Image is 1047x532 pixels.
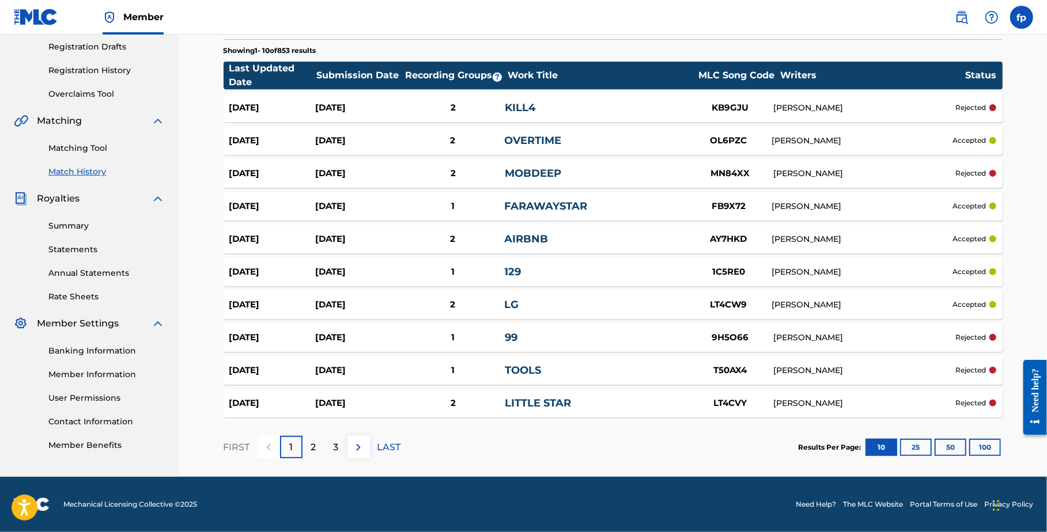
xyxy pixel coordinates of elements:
[315,167,402,180] div: [DATE]
[1010,6,1033,29] div: User Menu
[687,364,773,377] div: T50AX4
[48,220,165,232] a: Summary
[402,167,505,180] div: 2
[843,499,903,510] a: The MLC Website
[229,331,316,344] div: [DATE]
[14,317,28,330] img: Member Settings
[224,45,316,56] p: Showing 1 - 10 of 853 results
[311,440,316,454] p: 2
[315,298,401,311] div: [DATE]
[14,9,58,25] img: MLC Logo
[772,299,953,311] div: [PERSON_NAME]
[48,88,165,100] a: Overclaims Tool
[315,200,401,213] div: [DATE]
[772,200,953,212] div: [PERSON_NAME]
[14,114,28,128] img: Matching
[377,440,401,454] p: LAST
[772,135,953,147] div: [PERSON_NAME]
[402,397,505,410] div: 2
[315,364,402,377] div: [DATE]
[686,265,772,279] div: 1C5RE0
[315,265,401,279] div: [DATE]
[505,298,519,311] a: LG
[508,69,692,82] div: Work Title
[229,134,315,147] div: [DATE]
[316,69,403,82] div: Submission Date
[229,200,315,213] div: [DATE]
[773,397,955,409] div: [PERSON_NAME]
[151,317,165,330] img: expand
[505,233,549,245] a: AIRBNB
[229,298,315,311] div: [DATE]
[773,364,955,377] div: [PERSON_NAME]
[14,192,28,206] img: Royalties
[48,416,165,428] a: Contact Information
[955,365,986,375] p: rejected
[505,134,562,147] a: OVERTIME
[401,265,504,279] div: 1
[952,267,986,277] p: accepted
[37,114,82,128] span: Matching
[37,317,119,330] span: Member Settings
[123,10,164,24] span: Member
[955,398,986,408] p: rejected
[984,499,1033,510] a: Privacy Policy
[402,364,505,377] div: 1
[985,10,999,24] img: help
[935,439,966,456] button: 50
[952,234,986,244] p: accepted
[351,440,365,454] img: right
[229,62,316,89] div: Last Updated Date
[48,166,165,178] a: Match History
[37,192,80,206] span: Royalties
[505,101,535,114] a: KILL4
[687,167,773,180] div: MN84XX
[955,10,969,24] img: search
[900,439,932,456] button: 25
[952,201,986,211] p: accepted
[952,299,986,310] p: accepted
[955,168,986,178] p: rejected
[229,364,316,377] div: [DATE]
[402,101,505,115] div: 2
[687,101,773,115] div: KB9GJU
[796,499,836,510] a: Need Help?
[229,397,316,410] div: [DATE]
[773,332,955,344] div: [PERSON_NAME]
[799,442,864,453] p: Results Per Page:
[315,101,402,115] div: [DATE]
[401,134,504,147] div: 2
[955,332,986,343] p: rejected
[48,244,165,256] a: Statements
[229,265,315,279] div: [DATE]
[48,291,165,303] a: Rate Sheets
[989,477,1047,532] div: Chat Widget
[229,167,316,180] div: [DATE]
[505,200,588,212] a: FARAWAYSTAR
[505,331,517,344] a: 99
[993,488,1000,523] div: Drag
[1015,351,1047,444] iframe: Resource Center
[229,101,316,115] div: [DATE]
[63,499,197,510] span: Mechanical Licensing Collective © 2025
[151,114,165,128] img: expand
[687,397,773,410] div: LT4CVY
[402,331,505,344] div: 1
[289,440,293,454] p: 1
[224,440,250,454] p: FIRST
[773,168,955,180] div: [PERSON_NAME]
[48,41,165,53] a: Registration Drafts
[493,73,502,82] span: ?
[401,233,504,246] div: 2
[48,267,165,279] a: Annual Statements
[103,10,116,24] img: Top Rightsholder
[401,200,504,213] div: 1
[315,134,401,147] div: [DATE]
[14,497,50,511] img: logo
[48,368,165,381] a: Member Information
[48,345,165,357] a: Banking Information
[315,233,401,246] div: [DATE]
[773,102,955,114] div: [PERSON_NAME]
[687,331,773,344] div: 9H5O66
